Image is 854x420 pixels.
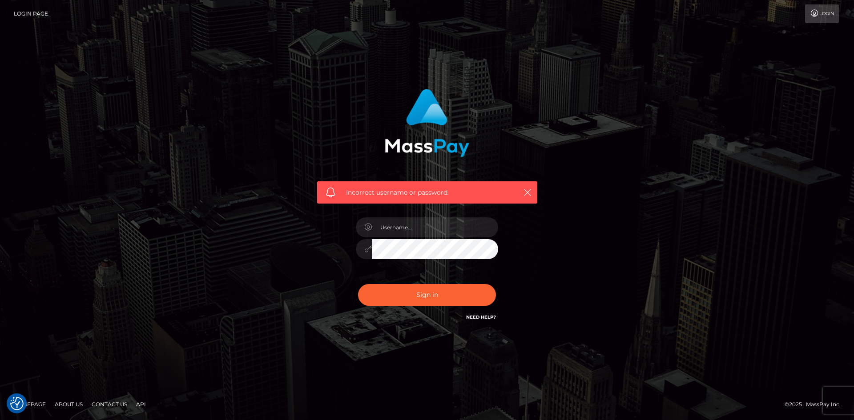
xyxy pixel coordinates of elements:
[51,397,86,411] a: About Us
[785,400,847,409] div: © 2025 , MassPay Inc.
[88,397,131,411] a: Contact Us
[10,397,24,410] img: Revisit consent button
[358,284,496,306] button: Sign in
[385,89,469,157] img: MassPay Login
[133,397,149,411] a: API
[372,217,498,237] input: Username...
[10,397,49,411] a: Homepage
[466,314,496,320] a: Need Help?
[805,4,839,23] a: Login
[10,397,24,410] button: Consent Preferences
[14,4,48,23] a: Login Page
[346,188,508,197] span: Incorrect username or password.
